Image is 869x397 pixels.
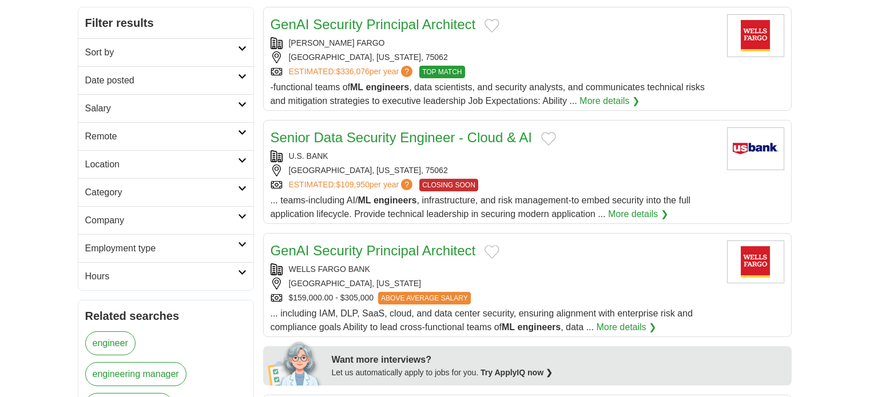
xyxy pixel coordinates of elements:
[271,308,693,332] span: ... including IAM, DLP, SaaS, cloud, and data center security, ensuring alignment with enterprise...
[85,130,238,143] h2: Remote
[727,14,784,57] img: Wells Fargo logo
[271,165,718,177] div: [GEOGRAPHIC_DATA], [US_STATE], 75062
[78,122,253,150] a: Remote
[485,19,499,33] button: Add to favorite jobs
[78,150,253,178] a: Location
[366,82,410,92] strong: engineers
[271,17,476,32] a: GenAI Security Principal Architect
[85,331,136,355] a: engineer
[85,46,238,59] h2: Sort by
[85,214,238,227] h2: Company
[419,179,478,191] span: CLOSING SOON
[85,242,238,255] h2: Employment type
[271,243,476,258] a: GenAI Security Principal Architect
[271,51,718,63] div: [GEOGRAPHIC_DATA], [US_STATE], 75062
[597,320,657,334] a: More details ❯
[85,362,187,386] a: engineering manager
[85,74,238,87] h2: Date posted
[289,264,370,274] a: WELLS FARGO BANK
[332,367,785,379] div: Let us automatically apply to jobs for you.
[289,179,415,191] a: ESTIMATED:$109,950per year?
[358,195,371,205] strong: ML
[271,82,705,106] span: -functional teams of , data scientists, and security analysts, and communicates technical risks a...
[502,322,515,332] strong: ML
[419,66,465,78] span: TOP MATCH
[271,292,718,304] div: $159,000.00 - $305,000
[350,82,363,92] strong: ML
[85,102,238,115] h2: Salary
[78,7,253,38] h2: Filter results
[268,340,323,386] img: apply-iq-scientist.png
[271,278,718,290] div: [GEOGRAPHIC_DATA], [US_STATE]
[289,38,385,47] a: [PERSON_NAME] FARGO
[78,38,253,66] a: Sort by
[78,94,253,122] a: Salary
[78,206,253,234] a: Company
[541,132,556,146] button: Add to favorite jobs
[485,245,499,259] button: Add to favorite jobs
[332,353,785,367] div: Want more interviews?
[727,240,784,283] img: Wells Fargo logo
[289,66,415,78] a: ESTIMATED:$336,076per year?
[378,292,471,304] span: ABOVE AVERAGE SALARY
[481,368,553,377] a: Try ApplyIQ now ❯
[374,195,417,205] strong: engineers
[336,67,369,76] span: $336,076
[85,186,238,199] h2: Category
[78,178,253,206] a: Category
[289,151,328,161] a: U.S. BANK
[85,270,238,283] h2: Hours
[271,195,691,219] span: ... teams-including AI/ , infrastructure, and risk management-to embed security into the full app...
[336,180,369,189] span: $109,950
[85,158,238,171] h2: Location
[401,179,412,190] span: ?
[401,66,412,77] span: ?
[85,307,247,324] h2: Related searches
[78,66,253,94] a: Date posted
[271,130,533,145] a: Senior Data Security Engineer - Cloud & AI
[608,207,668,221] a: More details ❯
[78,262,253,290] a: Hours
[727,127,784,170] img: U.S. Bank logo
[78,234,253,262] a: Employment type
[518,322,561,332] strong: engineers
[580,94,640,108] a: More details ❯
